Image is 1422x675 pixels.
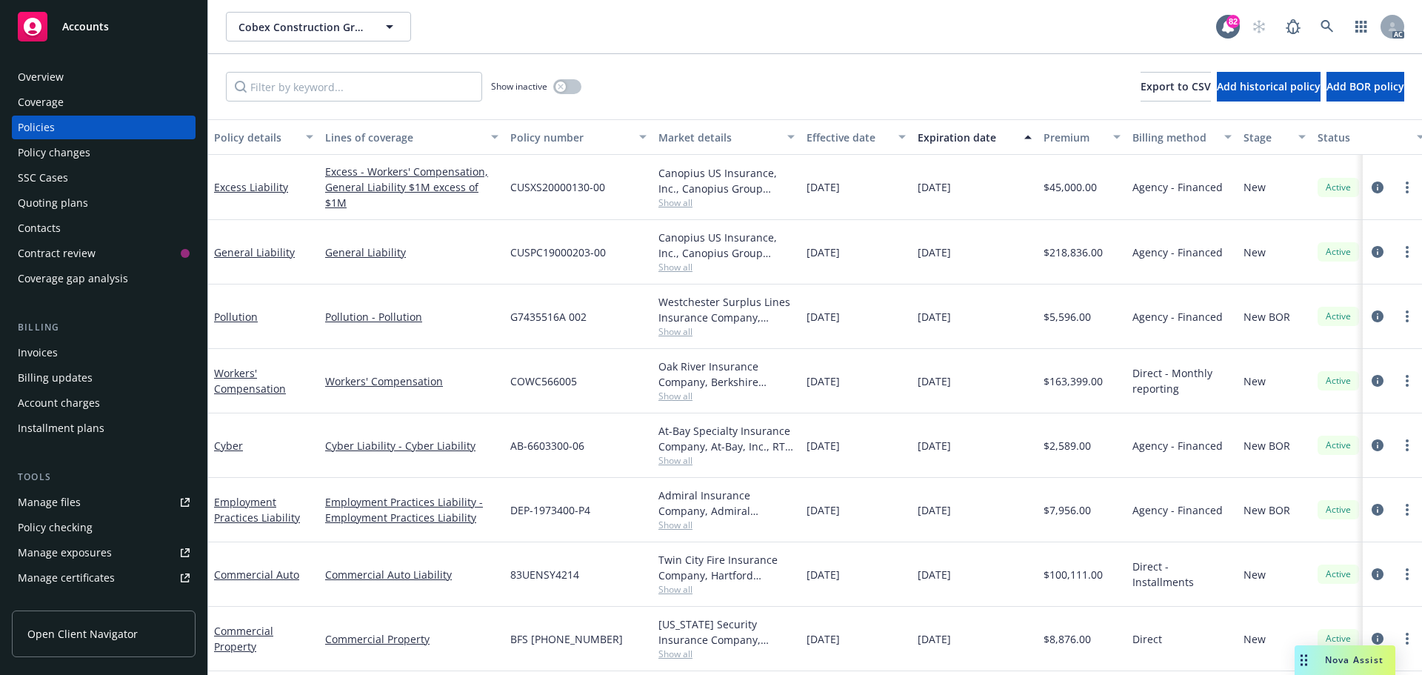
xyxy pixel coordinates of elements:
[652,119,801,155] button: Market details
[658,359,795,390] div: Oak River Insurance Company, Berkshire Hathaway Homestate Companies (BHHC), Elevate Insurance Ser...
[1238,119,1312,155] button: Stage
[1323,181,1353,194] span: Active
[510,631,623,647] span: BFS [PHONE_NUMBER]
[214,180,288,194] a: Excess Liability
[1132,365,1232,396] span: Direct - Monthly reporting
[1398,565,1416,583] a: more
[1244,12,1274,41] a: Start snowing
[12,320,196,335] div: Billing
[214,245,295,259] a: General Liability
[510,245,606,260] span: CUSPC19000203-00
[807,567,840,582] span: [DATE]
[12,470,196,485] div: Tools
[18,366,93,390] div: Billing updates
[18,541,112,565] div: Manage exposures
[1141,79,1211,93] span: Export to CSV
[1398,630,1416,648] a: more
[1132,631,1162,647] span: Direct
[807,631,840,647] span: [DATE]
[27,626,138,642] span: Open Client Navigator
[807,502,840,518] span: [DATE]
[658,488,795,519] div: Admiral Insurance Company, Admiral Insurance Group ([PERSON_NAME] Corporation), RT Specialty Insu...
[1323,632,1353,645] span: Active
[658,390,795,402] span: Show all
[1244,179,1266,195] span: New
[918,179,951,195] span: [DATE]
[807,438,840,453] span: [DATE]
[1295,645,1313,675] div: Drag to move
[1244,631,1266,647] span: New
[12,341,196,365] a: Invoices
[1044,631,1091,647] span: $8,876.00
[1325,654,1383,666] span: Nova Assist
[12,566,196,590] a: Manage certificates
[12,65,196,89] a: Overview
[214,366,286,396] a: Workers' Compensation
[658,552,795,583] div: Twin City Fire Insurance Company, Hartford Insurance Group, Amwins
[1323,310,1353,323] span: Active
[658,454,795,467] span: Show all
[12,166,196,190] a: SSC Cases
[18,65,64,89] div: Overview
[918,567,951,582] span: [DATE]
[1318,130,1408,145] div: Status
[214,130,297,145] div: Policy details
[510,567,579,582] span: 83UENSY4214
[1244,309,1290,325] span: New BOR
[510,502,590,518] span: DEP-1973400-P4
[1323,245,1353,259] span: Active
[325,373,498,389] a: Workers' Compensation
[1244,130,1289,145] div: Stage
[658,230,795,261] div: Canopius US Insurance, Inc., Canopius Group Limited, Amwins
[510,179,605,195] span: CUSXS20000130-00
[12,267,196,290] a: Coverage gap analysis
[208,119,319,155] button: Policy details
[658,583,795,596] span: Show all
[510,309,587,325] span: G7435516A 002
[18,341,58,365] div: Invoices
[238,19,367,35] span: Cobex Construction Group
[807,179,840,195] span: [DATE]
[658,325,795,338] span: Show all
[325,245,498,260] a: General Liability
[1323,374,1353,388] span: Active
[12,116,196,139] a: Policies
[1044,309,1091,325] span: $5,596.00
[1398,179,1416,196] a: more
[1244,373,1266,389] span: New
[1132,438,1223,453] span: Agency - Financed
[18,191,88,215] div: Quoting plans
[658,648,795,660] span: Show all
[491,80,547,93] span: Show inactive
[1132,130,1215,145] div: Billing method
[12,216,196,240] a: Contacts
[325,438,498,453] a: Cyber Liability - Cyber Liability
[12,516,196,539] a: Policy checking
[1244,438,1290,453] span: New BOR
[12,6,196,47] a: Accounts
[658,130,778,145] div: Market details
[18,491,81,514] div: Manage files
[1226,15,1240,28] div: 82
[12,391,196,415] a: Account charges
[807,373,840,389] span: [DATE]
[12,541,196,565] a: Manage exposures
[918,502,951,518] span: [DATE]
[1398,307,1416,325] a: more
[658,519,795,531] span: Show all
[1369,179,1386,196] a: circleInformation
[214,624,273,654] a: Commercial Property
[226,72,482,102] input: Filter by keyword...
[325,164,498,210] a: Excess - Workers' Compensation, General Liability $1M excess of $1M
[226,12,411,41] button: Cobex Construction Group
[18,391,100,415] div: Account charges
[658,165,795,196] div: Canopius US Insurance, Inc., Canopius Group Limited, Amwins
[510,373,577,389] span: COWC566005
[12,366,196,390] a: Billing updates
[18,566,115,590] div: Manage certificates
[1326,72,1404,102] button: Add BOR policy
[1323,568,1353,581] span: Active
[1369,565,1386,583] a: circleInformation
[1044,245,1103,260] span: $218,836.00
